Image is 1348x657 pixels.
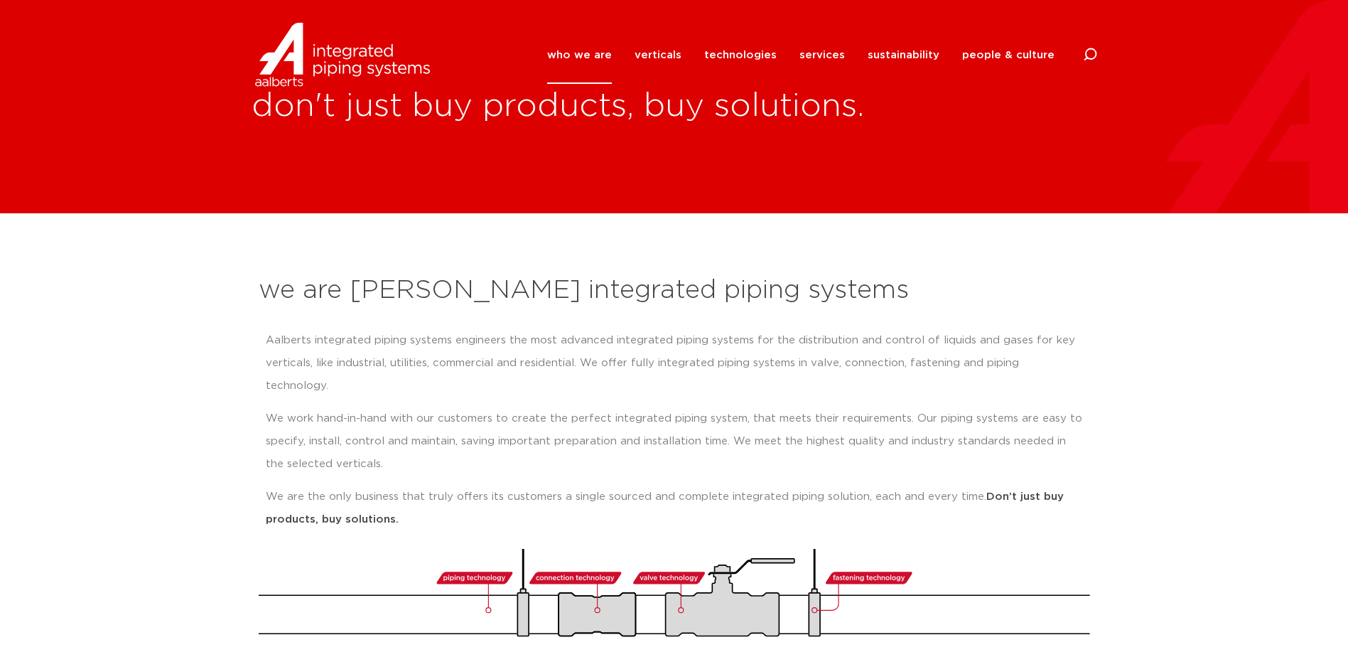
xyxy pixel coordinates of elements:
[259,274,1090,308] h2: we are [PERSON_NAME] integrated piping systems
[868,26,939,84] a: sustainability
[962,26,1055,84] a: people & culture
[547,26,1055,84] nav: Menu
[704,26,777,84] a: technologies
[547,26,612,84] a: who we are
[799,26,845,84] a: services
[266,486,1083,531] p: We are the only business that truly offers its customers a single sourced and complete integrated...
[266,329,1083,397] p: Aalberts integrated piping systems engineers the most advanced integrated piping systems for the ...
[266,407,1083,476] p: We work hand-in-hand with our customers to create the perfect integrated piping system, that meet...
[635,26,681,84] a: verticals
